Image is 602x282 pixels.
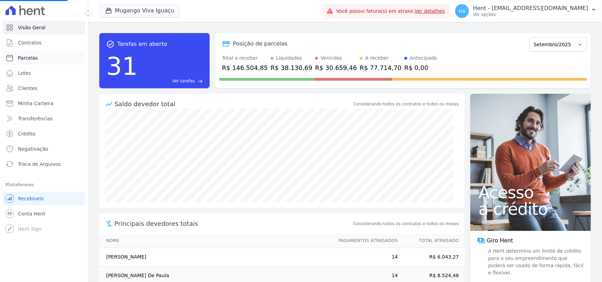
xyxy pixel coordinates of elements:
span: Conta Hent [18,210,45,217]
a: Parcelas [3,51,85,65]
div: R$ 30.659,46 [315,63,357,72]
span: Você possui fatura(s) em atraso. [336,8,445,15]
a: Negativação [3,142,85,156]
span: Acesso [479,184,583,201]
td: [PERSON_NAME] [99,248,332,266]
div: Antecipado [410,54,437,62]
a: Ver detalhes [414,8,445,14]
span: Negativação [18,145,48,152]
button: Mugango Viva Iguaçu [99,4,180,17]
span: Tarefas em aberto [117,40,167,48]
a: Transferências [3,112,85,125]
span: Recebíveis [18,195,44,202]
a: Troca de Arquivos [3,157,85,171]
div: R$ 146.504,85 [222,63,268,72]
div: R$ 38.130,69 [271,63,312,72]
a: Minha Carteira [3,97,85,110]
div: R$ 0,00 [404,63,437,72]
span: Contratos [18,39,41,46]
span: Troca de Arquivos [18,161,61,168]
button: Ha Hent - [EMAIL_ADDRESS][DOMAIN_NAME] Ver opções [450,1,602,21]
div: A receber [365,54,389,62]
a: Conta Hent [3,207,85,221]
p: Hent - [EMAIL_ADDRESS][DOMAIN_NAME] [473,5,588,12]
td: 14 [332,248,398,266]
div: Posição de parcelas [233,40,288,48]
p: Ver opções [473,12,588,17]
span: Clientes [18,85,37,92]
div: Liquidados [276,54,302,62]
a: Visão Geral [3,21,85,34]
span: Principais devedores totais [114,219,352,228]
div: Total a receber [222,54,268,62]
div: Saldo devedor total [114,99,352,109]
a: Lotes [3,66,85,80]
span: Considerando todos os contratos e todos os meses [353,221,459,227]
span: Minha Carteira [18,100,53,107]
a: Crédito [3,127,85,141]
span: Parcelas [18,54,38,61]
span: Crédito [18,130,36,137]
span: Transferências [18,115,53,122]
div: Vencidos [321,54,342,62]
th: Nome [99,234,332,248]
div: Considerando todos os contratos e todos os meses [353,101,459,107]
div: 31 [106,48,138,84]
span: Visão Geral [18,24,46,31]
a: Contratos [3,36,85,50]
span: Giro Hent [487,236,513,245]
div: Plataformas [6,181,82,189]
th: Total Atrasado [398,234,464,248]
div: R$ 77.714,70 [360,63,401,72]
span: Lotes [18,70,31,77]
span: A Hent determina um limite de crédito para o seu empreendimento que poderá ser usado de forma ráp... [487,248,584,276]
a: Clientes [3,81,85,95]
th: Pagamentos Atrasados [332,234,398,248]
span: a crédito [479,201,583,217]
a: Recebíveis [3,192,85,205]
span: Ver tarefas [172,78,195,84]
span: Ha [459,9,465,13]
td: R$ 6.043,27 [398,248,464,266]
a: Ver tarefas east [141,78,203,84]
span: task_alt [106,40,114,48]
span: east [198,79,203,84]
